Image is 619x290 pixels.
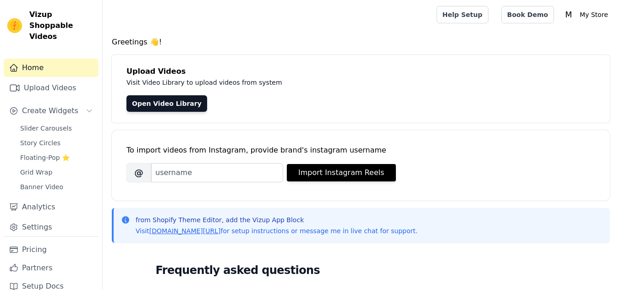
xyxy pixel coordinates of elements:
button: M My Store [561,6,612,23]
a: Home [4,59,99,77]
a: Grid Wrap [15,166,99,179]
a: Book Demo [501,6,554,23]
a: Open Video Library [126,95,207,112]
span: Create Widgets [22,105,78,116]
p: Visit Video Library to upload videos from system [126,77,537,88]
span: Floating-Pop ⭐ [20,153,70,162]
h4: Greetings 👋! [112,37,610,48]
img: Vizup [7,18,22,33]
span: Grid Wrap [20,168,52,177]
a: Analytics [4,198,99,216]
a: Settings [4,218,99,236]
p: from Shopify Theme Editor, add the Vizup App Block [136,215,417,224]
button: Create Widgets [4,102,99,120]
span: Slider Carousels [20,124,72,133]
p: Visit for setup instructions or message me in live chat for support. [136,226,417,235]
a: Slider Carousels [15,122,99,135]
input: username [151,163,283,182]
span: @ [126,163,151,182]
text: M [565,10,572,19]
a: Story Circles [15,137,99,149]
a: Partners [4,259,99,277]
span: Story Circles [20,138,60,148]
h4: Upload Videos [126,66,595,77]
span: Banner Video [20,182,63,192]
h2: Frequently asked questions [156,261,566,279]
a: Banner Video [15,181,99,193]
a: Pricing [4,241,99,259]
span: Vizup Shoppable Videos [29,9,95,42]
button: Import Instagram Reels [287,164,396,181]
a: Floating-Pop ⭐ [15,151,99,164]
a: [DOMAIN_NAME][URL] [149,227,221,235]
p: My Store [576,6,612,23]
a: Help Setup [437,6,488,23]
a: Upload Videos [4,79,99,97]
div: To import videos from Instagram, provide brand's instagram username [126,145,595,156]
